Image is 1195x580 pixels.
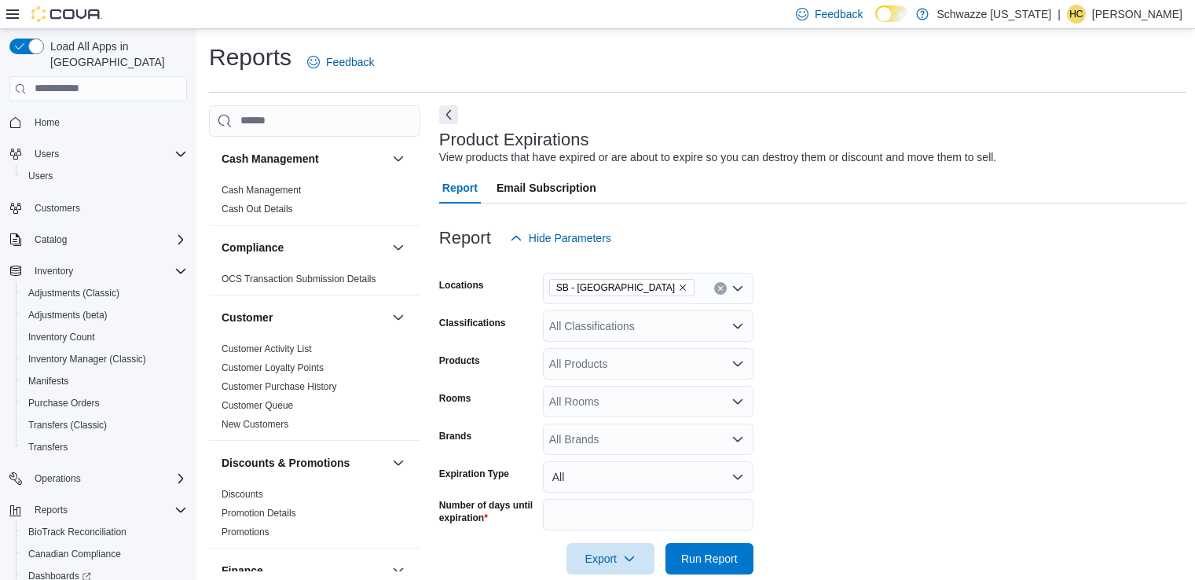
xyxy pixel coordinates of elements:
button: Finance [389,561,408,580]
span: Purchase Orders [22,394,187,413]
input: Dark Mode [875,6,908,22]
span: Adjustments (beta) [22,306,187,325]
button: Export [566,543,654,574]
span: Cash Management [222,184,301,196]
button: Compliance [222,240,386,255]
span: Users [28,170,53,182]
label: Number of days until expiration [439,499,537,524]
p: Schwazze [US_STATE] [937,5,1051,24]
span: SB - Manitou Springs [549,279,695,296]
label: Expiration Type [439,468,509,480]
a: Feedback [301,46,380,78]
div: Discounts & Promotions [209,485,420,548]
span: Run Report [681,551,738,567]
span: Inventory Manager (Classic) [22,350,187,369]
span: Inventory Manager (Classic) [28,353,146,365]
span: Users [28,145,187,163]
span: Home [35,116,60,129]
button: Users [16,165,193,187]
button: Reports [3,499,193,521]
span: Canadian Compliance [22,545,187,563]
button: Open list of options [731,320,744,332]
h3: Finance [222,563,263,578]
button: Inventory [3,260,193,282]
button: Cash Management [222,151,386,167]
button: Adjustments (Classic) [16,282,193,304]
a: Users [22,167,59,185]
span: Users [22,167,187,185]
div: Holly Carpenter [1067,5,1086,24]
span: Customer Queue [222,399,293,412]
button: Home [3,111,193,134]
span: SB - [GEOGRAPHIC_DATA] [556,280,675,296]
span: Promotions [222,526,269,538]
button: Remove SB - Manitou Springs from selection in this group [678,283,687,292]
a: Canadian Compliance [22,545,127,563]
button: Discounts & Promotions [389,453,408,472]
button: Open list of options [731,282,744,295]
a: Transfers [22,438,74,457]
a: Promotion Details [222,508,296,519]
span: Operations [28,469,187,488]
h3: Cash Management [222,151,319,167]
label: Classifications [439,317,506,329]
div: Cash Management [209,181,420,225]
button: Inventory Manager (Classic) [16,348,193,370]
span: BioTrack Reconciliation [22,523,187,541]
a: New Customers [222,419,288,430]
a: Cash Out Details [222,204,293,215]
button: Clear input [714,282,727,295]
span: Catalog [28,230,187,249]
p: [PERSON_NAME] [1092,5,1182,24]
span: Inventory Count [22,328,187,347]
span: Catalog [35,233,67,246]
button: Inventory Count [16,326,193,348]
button: Canadian Compliance [16,543,193,565]
a: Home [28,113,66,132]
span: Canadian Compliance [28,548,121,560]
button: Compliance [389,238,408,257]
a: Manifests [22,372,75,391]
a: Customer Loyalty Points [222,362,324,373]
button: Customers [3,196,193,219]
span: Hide Parameters [529,230,611,246]
span: Inventory [35,265,73,277]
label: Rooms [439,392,471,405]
button: Hide Parameters [504,222,618,254]
span: Transfers (Classic) [22,416,187,435]
a: Adjustments (Classic) [22,284,126,303]
span: Feedback [326,54,374,70]
p: | [1058,5,1061,24]
button: Reports [28,501,74,519]
div: Compliance [209,270,420,295]
button: Manifests [16,370,193,392]
button: BioTrack Reconciliation [16,521,193,543]
span: Reports [28,501,187,519]
span: Transfers [22,438,187,457]
a: Customer Purchase History [222,381,337,392]
span: Customers [28,198,187,218]
label: Locations [439,279,484,292]
label: Brands [439,430,471,442]
button: Catalog [3,229,193,251]
a: Discounts [222,489,263,500]
button: Purchase Orders [16,392,193,414]
span: Customers [35,202,80,215]
span: Inventory Count [28,331,95,343]
span: Transfers [28,441,68,453]
button: Operations [28,469,87,488]
button: All [543,461,753,493]
button: Next [439,105,458,124]
span: Export [576,543,645,574]
h1: Reports [209,42,291,73]
button: Users [28,145,65,163]
h3: Compliance [222,240,284,255]
span: Adjustments (Classic) [22,284,187,303]
span: Adjustments (beta) [28,309,108,321]
span: Customer Purchase History [222,380,337,393]
button: Open list of options [731,433,744,446]
span: Transfers (Classic) [28,419,107,431]
div: Customer [209,340,420,440]
span: OCS Transaction Submission Details [222,273,376,285]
